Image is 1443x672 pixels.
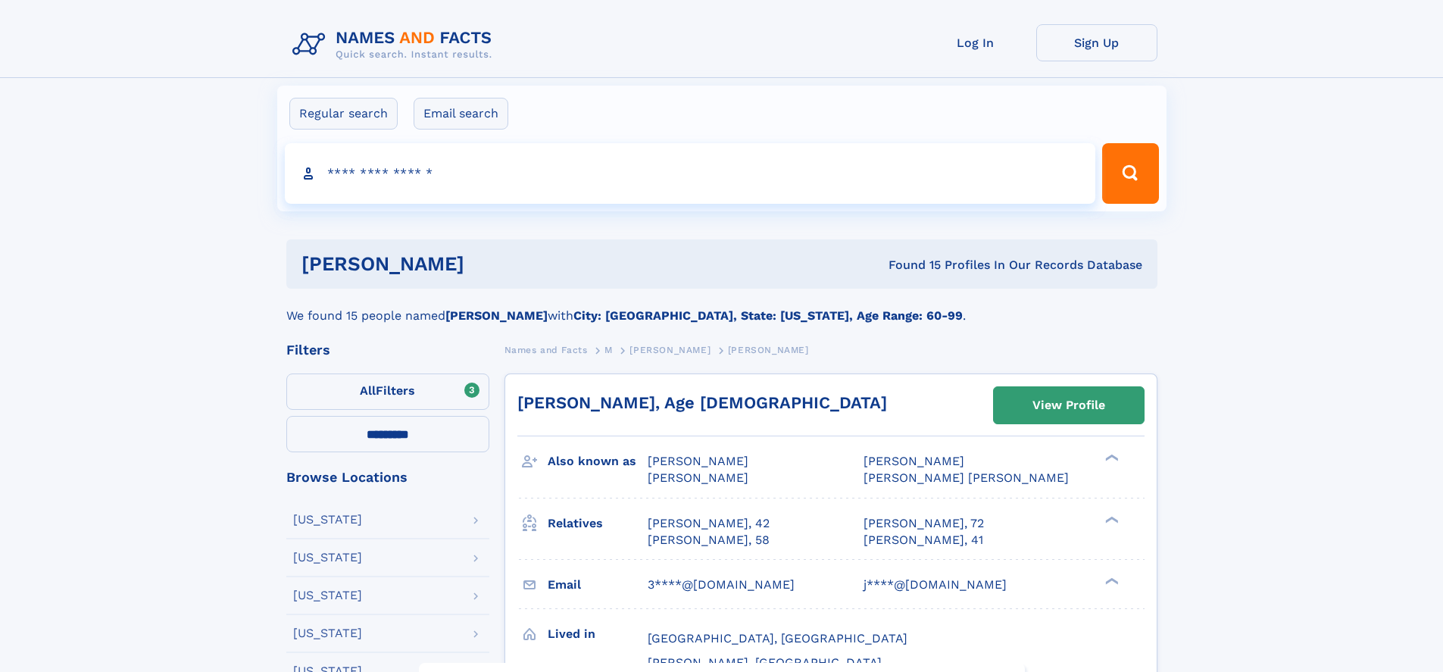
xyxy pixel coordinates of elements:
[864,454,964,468] span: [PERSON_NAME]
[548,449,648,474] h3: Also known as
[864,470,1069,485] span: [PERSON_NAME] [PERSON_NAME]
[648,532,770,549] a: [PERSON_NAME], 58
[286,470,489,484] div: Browse Locations
[293,589,362,602] div: [US_STATE]
[864,515,984,532] a: [PERSON_NAME], 72
[1032,388,1105,423] div: View Profile
[286,343,489,357] div: Filters
[548,621,648,647] h3: Lived in
[604,345,613,355] span: M
[728,345,809,355] span: [PERSON_NAME]
[648,470,748,485] span: [PERSON_NAME]
[915,24,1036,61] a: Log In
[289,98,398,130] label: Regular search
[629,340,711,359] a: [PERSON_NAME]
[648,655,882,670] span: [PERSON_NAME], [GEOGRAPHIC_DATA]
[1101,576,1120,586] div: ❯
[1101,514,1120,524] div: ❯
[414,98,508,130] label: Email search
[548,511,648,536] h3: Relatives
[301,255,676,273] h1: [PERSON_NAME]
[504,340,588,359] a: Names and Facts
[1101,453,1120,463] div: ❯
[293,514,362,526] div: [US_STATE]
[676,257,1142,273] div: Found 15 Profiles In Our Records Database
[548,572,648,598] h3: Email
[1102,143,1158,204] button: Search Button
[604,340,613,359] a: M
[286,374,489,410] label: Filters
[293,552,362,564] div: [US_STATE]
[864,532,983,549] a: [PERSON_NAME], 41
[286,24,504,65] img: Logo Names and Facts
[648,515,770,532] a: [PERSON_NAME], 42
[648,631,907,645] span: [GEOGRAPHIC_DATA], [GEOGRAPHIC_DATA]
[1036,24,1157,61] a: Sign Up
[360,383,376,398] span: All
[573,308,963,323] b: City: [GEOGRAPHIC_DATA], State: [US_STATE], Age Range: 60-99
[293,627,362,639] div: [US_STATE]
[629,345,711,355] span: [PERSON_NAME]
[286,289,1157,325] div: We found 15 people named with .
[445,308,548,323] b: [PERSON_NAME]
[517,393,887,412] a: [PERSON_NAME], Age [DEMOGRAPHIC_DATA]
[285,143,1096,204] input: search input
[994,387,1144,424] a: View Profile
[648,454,748,468] span: [PERSON_NAME]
